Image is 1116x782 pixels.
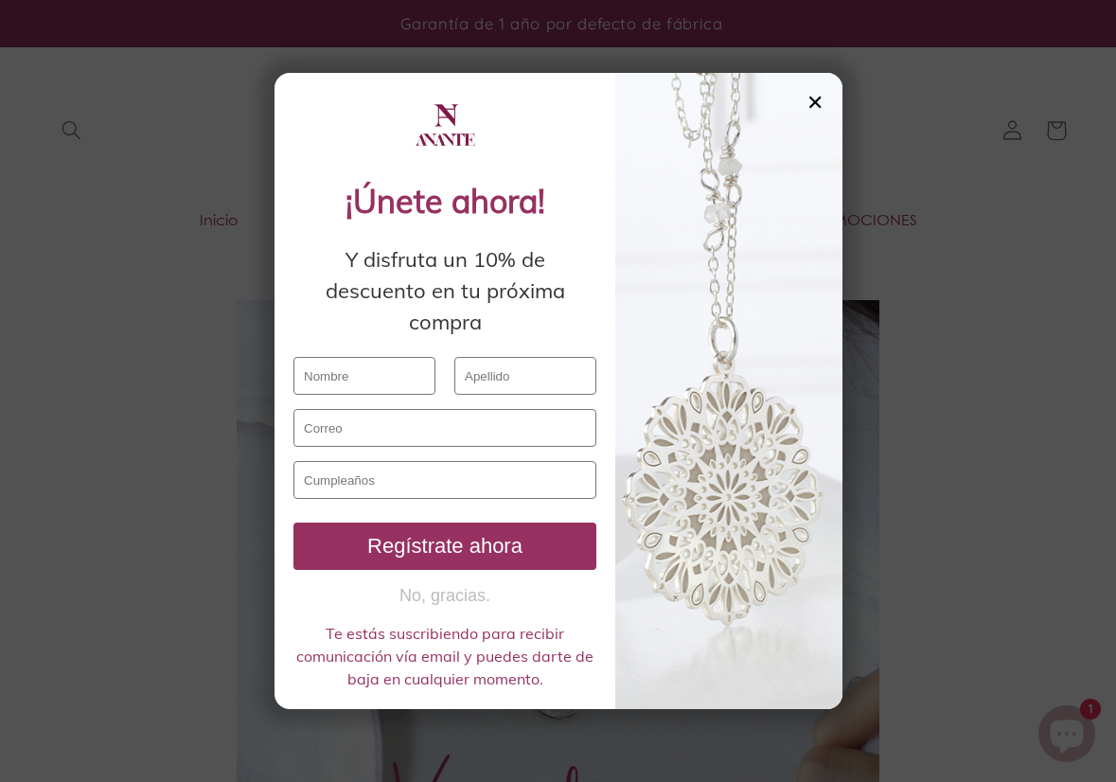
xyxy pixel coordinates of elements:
[293,244,596,338] div: Y disfruta un 10% de descuento en tu próxima compra
[293,622,596,690] div: Te estás suscribiendo para recibir comunicación vía email y puedes darte de baja en cualquier mom...
[412,92,478,158] img: logo
[293,523,596,570] button: Regístrate ahora
[293,409,596,447] input: Correo
[293,584,596,608] button: No, gracias.
[293,177,596,225] div: ¡Únete ahora!
[293,357,435,395] input: Nombre
[454,357,596,395] input: Apellido
[293,461,596,499] input: Cumpleaños
[301,534,589,559] div: Regístrate ahora
[806,92,824,113] div: ✕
